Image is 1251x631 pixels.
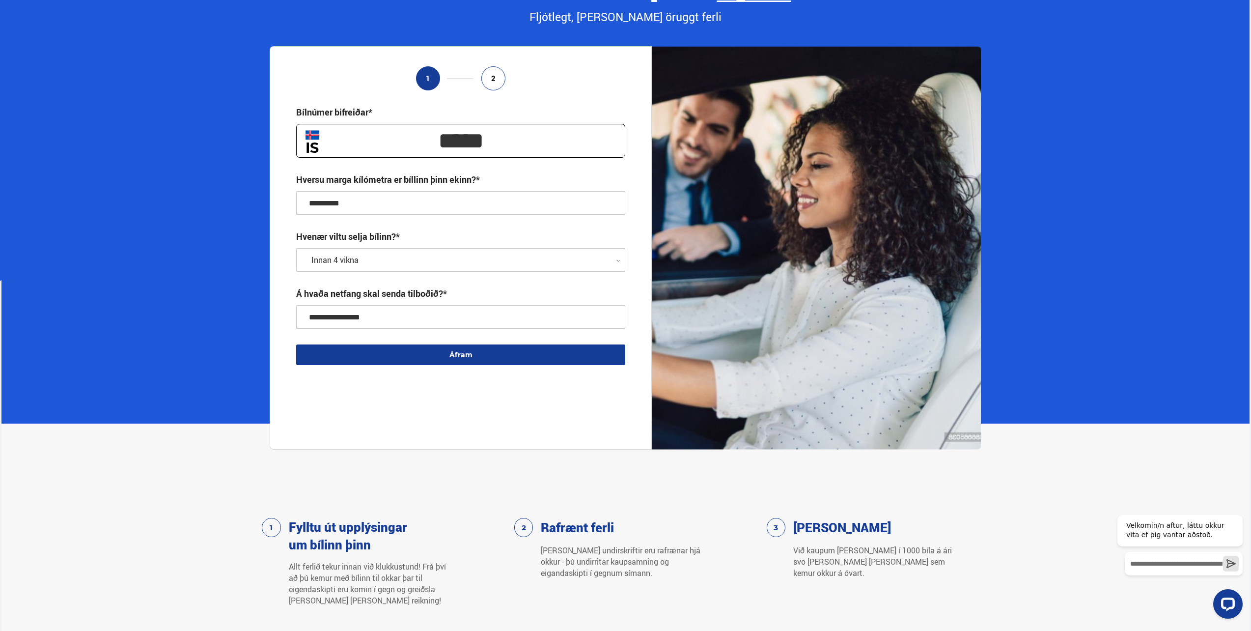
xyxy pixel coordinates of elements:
[289,518,412,553] h3: Fylltu út upplýsingar um bílinn þinn
[1110,497,1247,627] iframe: LiveChat chat widget
[296,287,447,299] div: Á hvaða netfang skal senda tilboðið?*
[793,518,891,536] h3: [PERSON_NAME]
[541,518,614,536] h3: Rafrænt ferli
[426,74,430,83] span: 1
[541,545,701,579] p: [PERSON_NAME] undirskriftir eru rafrænar hjá okkur - þú undirritar kaupsamning og eigandaskipti í...
[296,173,480,185] div: Hversu marga kílómetra er bíllinn þinn ekinn?*
[296,230,400,242] label: Hvenær viltu selja bílinn?*
[296,344,625,365] button: Áfram
[793,545,953,579] p: Við kaupum [PERSON_NAME] í 1000 bíla á ári svo [PERSON_NAME] [PERSON_NAME] sem kemur okkur á óvart.
[296,106,372,118] div: Bílnúmer bifreiðar*
[270,9,981,26] div: Fljótlegt, [PERSON_NAME] öruggt ferli
[491,74,496,83] span: 2
[289,561,449,606] p: Allt ferlið tekur innan við klukkustund! Frá því að þú kemur með bílinn til okkar þar til eigenda...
